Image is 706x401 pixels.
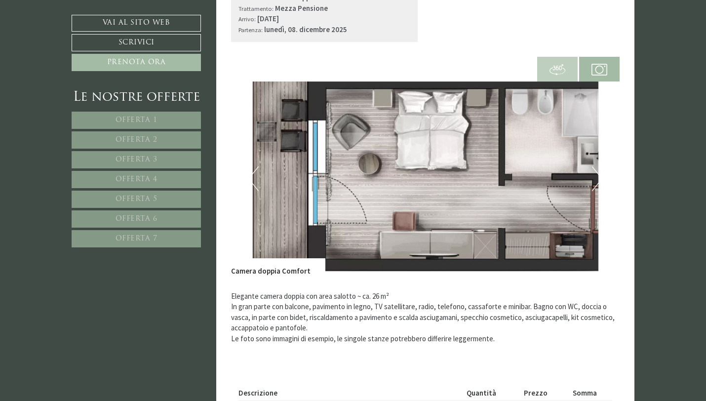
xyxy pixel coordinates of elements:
button: Next [592,166,602,191]
p: Elegante camera doppia con area salotto ~ ca. 26 m² In gran parte con balcone, pavimento in legno... [231,291,620,344]
span: Offerta 1 [116,117,157,124]
button: Previous [248,166,259,191]
a: Vai al sito web [72,15,201,32]
b: lunedì, 08. dicembre 2025 [264,25,347,34]
small: Partenza: [238,26,263,34]
span: Offerta 3 [116,156,157,163]
img: image [231,81,620,276]
th: Quantità [463,386,520,400]
th: Descrizione [238,386,463,400]
button: Invia [335,260,390,278]
th: Somma [569,386,612,400]
div: Le nostre offerte [72,88,201,107]
small: 18:01 [15,46,131,52]
div: [DATE] [178,7,211,23]
small: Arrivo: [238,15,256,23]
span: Offerta 6 [116,215,157,223]
div: Montis – Active Nature Spa [15,28,131,36]
div: Camera doppia Comfort [231,258,325,276]
b: Mezza Pensione [275,3,328,13]
img: 360-grad.svg [549,62,565,78]
th: Prezzo [520,386,569,400]
div: Buon giorno, come possiamo aiutarla? [7,26,136,54]
small: Trattamento: [238,4,274,12]
span: Offerta 2 [116,136,157,144]
span: Offerta 5 [116,196,157,203]
a: Scrivici [72,34,201,51]
img: camera.svg [591,62,607,78]
span: Offerta 7 [116,235,157,242]
b: [DATE] [257,14,279,23]
span: Offerta 4 [116,176,157,183]
a: Prenota ora [72,54,201,71]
